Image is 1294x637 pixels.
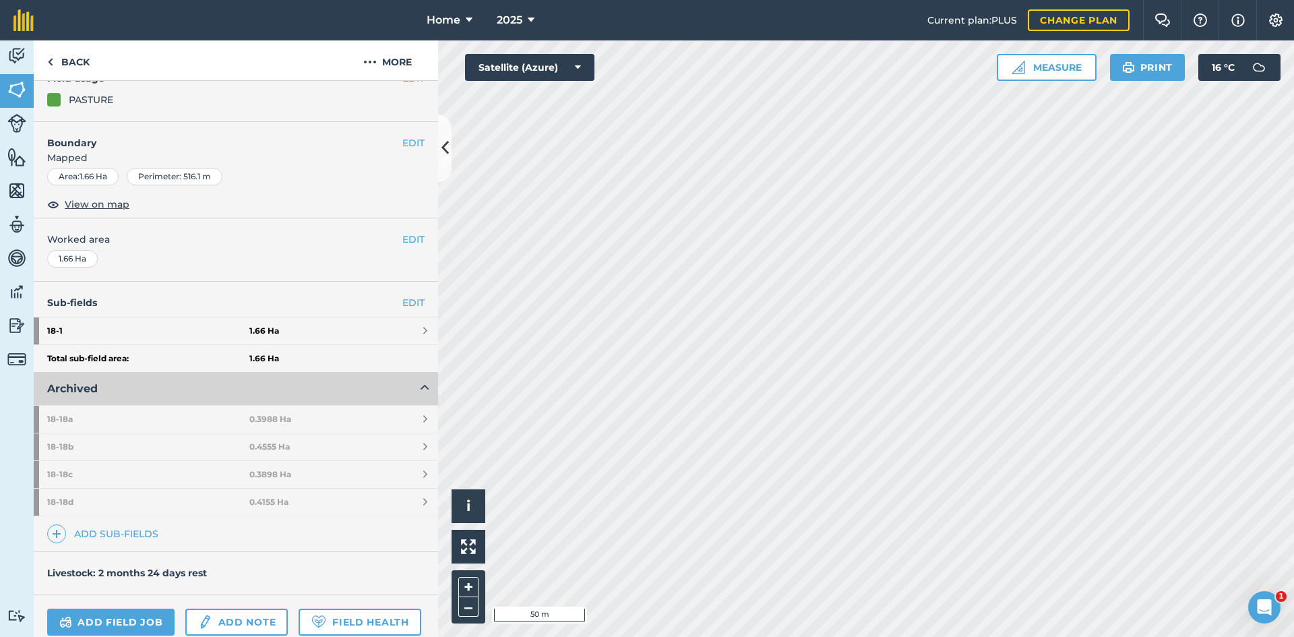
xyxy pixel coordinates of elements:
[34,489,438,516] a: 18-18d0.4155 Ha
[458,597,479,617] button: –
[7,248,26,268] img: svg+xml;base64,PD94bWwgdmVyc2lvbj0iMS4wIiBlbmNvZGluZz0idXRmLTgiPz4KPCEtLSBHZW5lcmF0b3I6IEFkb2JlIE...
[127,168,222,185] div: Perimeter : 516.1 m
[1212,54,1235,81] span: 16 ° C
[402,295,425,310] a: EDIT
[1198,54,1281,81] button: 16 °C
[1122,59,1135,75] img: svg+xml;base64,PHN2ZyB4bWxucz0iaHR0cDovL3d3dy53My5vcmcvMjAwMC9zdmciIHdpZHRoPSIxOSIgaGVpZ2h0PSIyNC...
[1028,9,1130,31] a: Change plan
[52,526,61,542] img: svg+xml;base64,PHN2ZyB4bWxucz0iaHR0cDovL3d3dy53My5vcmcvMjAwMC9zdmciIHdpZHRoPSIxNCIgaGVpZ2h0PSIyNC...
[7,46,26,66] img: svg+xml;base64,PD94bWwgdmVyc2lvbj0iMS4wIiBlbmNvZGluZz0idXRmLTgiPz4KPCEtLSBHZW5lcmF0b3I6IEFkb2JlIE...
[427,12,460,28] span: Home
[34,295,438,310] h4: Sub-fields
[497,12,522,28] span: 2025
[7,181,26,201] img: svg+xml;base64,PHN2ZyB4bWxucz0iaHR0cDovL3d3dy53My5vcmcvMjAwMC9zdmciIHdpZHRoPSI1NiIgaGVpZ2h0PSI2MC...
[47,317,249,344] strong: 18 - 1
[1154,13,1171,27] img: Two speech bubbles overlapping with the left bubble in the forefront
[1268,13,1284,27] img: A cog icon
[34,373,438,405] button: Archived
[1248,591,1281,624] iframe: Intercom live chat
[458,577,479,597] button: +
[65,197,129,212] span: View on map
[34,150,438,165] span: Mapped
[1110,54,1185,81] button: Print
[249,469,291,480] strong: 0.3898 Ha
[197,614,212,630] img: svg+xml;base64,PD94bWwgdmVyc2lvbj0iMS4wIiBlbmNvZGluZz0idXRmLTgiPz4KPCEtLSBHZW5lcmF0b3I6IEFkb2JlIE...
[249,353,279,364] strong: 1.66 Ha
[927,13,1017,28] span: Current plan : PLUS
[47,567,207,579] h4: Livestock: 2 months 24 days rest
[249,326,279,336] strong: 1.66 Ha
[34,122,402,150] h4: Boundary
[1245,54,1272,81] img: svg+xml;base64,PD94bWwgdmVyc2lvbj0iMS4wIiBlbmNvZGluZz0idXRmLTgiPz4KPCEtLSBHZW5lcmF0b3I6IEFkb2JlIE...
[34,40,103,80] a: Back
[7,350,26,369] img: svg+xml;base64,PD94bWwgdmVyc2lvbj0iMS4wIiBlbmNvZGluZz0idXRmLTgiPz4KPCEtLSBHZW5lcmF0b3I6IEFkb2JlIE...
[47,489,249,516] strong: 18 - 18d
[47,406,249,433] strong: 18 - 18a
[7,214,26,235] img: svg+xml;base64,PD94bWwgdmVyc2lvbj0iMS4wIiBlbmNvZGluZz0idXRmLTgiPz4KPCEtLSBHZW5lcmF0b3I6IEFkb2JlIE...
[47,524,164,543] a: Add sub-fields
[1192,13,1208,27] img: A question mark icon
[34,433,438,460] a: 18-18b0.4555 Ha
[47,433,249,460] strong: 18 - 18b
[7,147,26,167] img: svg+xml;base64,PHN2ZyB4bWxucz0iaHR0cDovL3d3dy53My5vcmcvMjAwMC9zdmciIHdpZHRoPSI1NiIgaGVpZ2h0PSI2MC...
[363,54,377,70] img: svg+xml;base64,PHN2ZyB4bWxucz0iaHR0cDovL3d3dy53My5vcmcvMjAwMC9zdmciIHdpZHRoPSIyMCIgaGVpZ2h0PSIyNC...
[47,353,249,364] strong: Total sub-field area:
[34,406,438,433] a: 18-18a0.3988 Ha
[402,135,425,150] button: EDIT
[337,40,438,80] button: More
[249,497,288,508] strong: 0.4155 Ha
[461,539,476,554] img: Four arrows, one pointing top left, one top right, one bottom right and the last bottom left
[47,232,425,247] span: Worked area
[7,114,26,133] img: svg+xml;base64,PD94bWwgdmVyc2lvbj0iMS4wIiBlbmNvZGluZz0idXRmLTgiPz4KPCEtLSBHZW5lcmF0b3I6IEFkb2JlIE...
[7,80,26,100] img: svg+xml;base64,PHN2ZyB4bWxucz0iaHR0cDovL3d3dy53My5vcmcvMjAwMC9zdmciIHdpZHRoPSI1NiIgaGVpZ2h0PSI2MC...
[997,54,1097,81] button: Measure
[47,196,59,212] img: svg+xml;base64,PHN2ZyB4bWxucz0iaHR0cDovL3d3dy53My5vcmcvMjAwMC9zdmciIHdpZHRoPSIxOCIgaGVpZ2h0PSIyNC...
[7,315,26,336] img: svg+xml;base64,PD94bWwgdmVyc2lvbj0iMS4wIiBlbmNvZGluZz0idXRmLTgiPz4KPCEtLSBHZW5lcmF0b3I6IEFkb2JlIE...
[59,614,72,630] img: svg+xml;base64,PD94bWwgdmVyc2lvbj0iMS4wIiBlbmNvZGluZz0idXRmLTgiPz4KPCEtLSBHZW5lcmF0b3I6IEFkb2JlIE...
[34,317,438,344] a: 18-11.66 Ha
[7,282,26,302] img: svg+xml;base64,PD94bWwgdmVyc2lvbj0iMS4wIiBlbmNvZGluZz0idXRmLTgiPz4KPCEtLSBHZW5lcmF0b3I6IEFkb2JlIE...
[34,461,438,488] a: 18-18c0.3898 Ha
[249,414,291,425] strong: 0.3988 Ha
[47,609,175,636] a: Add field job
[465,54,594,81] button: Satellite (Azure)
[402,232,425,247] button: EDIT
[47,196,129,212] button: View on map
[47,461,249,488] strong: 18 - 18c
[47,168,119,185] div: Area : 1.66 Ha
[466,497,470,514] span: i
[299,609,421,636] a: Field Health
[13,9,34,31] img: fieldmargin Logo
[69,92,113,107] div: PASTURE
[1231,12,1245,28] img: svg+xml;base64,PHN2ZyB4bWxucz0iaHR0cDovL3d3dy53My5vcmcvMjAwMC9zdmciIHdpZHRoPSIxNyIgaGVpZ2h0PSIxNy...
[47,250,98,268] div: 1.66 Ha
[185,609,288,636] a: Add note
[47,54,53,70] img: svg+xml;base64,PHN2ZyB4bWxucz0iaHR0cDovL3d3dy53My5vcmcvMjAwMC9zdmciIHdpZHRoPSI5IiBoZWlnaHQ9IjI0Ii...
[249,442,290,452] strong: 0.4555 Ha
[1012,61,1025,74] img: Ruler icon
[452,489,485,523] button: i
[1276,591,1287,602] span: 1
[7,609,26,622] img: svg+xml;base64,PD94bWwgdmVyc2lvbj0iMS4wIiBlbmNvZGluZz0idXRmLTgiPz4KPCEtLSBHZW5lcmF0b3I6IEFkb2JlIE...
